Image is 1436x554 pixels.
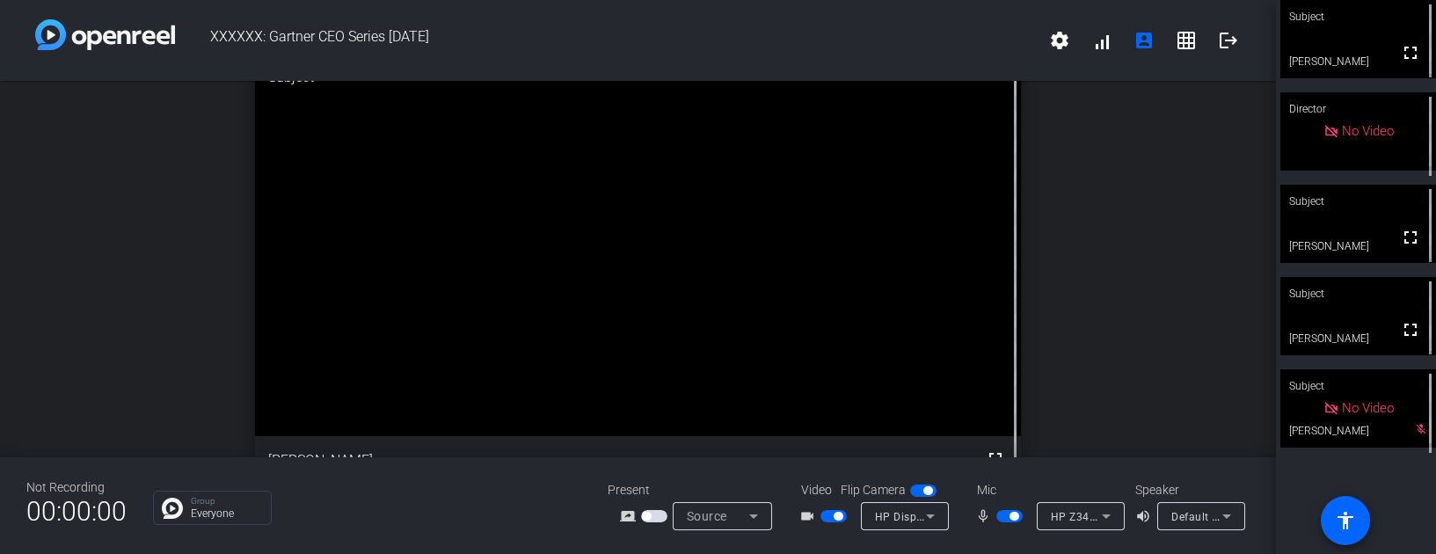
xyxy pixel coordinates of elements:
mat-icon: videocam_outline [799,506,820,527]
mat-icon: volume_up [1135,506,1156,527]
span: Video [801,481,832,499]
span: No Video [1342,400,1394,416]
span: Flip Camera [841,481,906,499]
mat-icon: mic_none [975,506,996,527]
span: HP Z34c G3 USB Audio (03f0:0c84) [1051,509,1233,523]
img: white-gradient.svg [35,19,175,50]
span: Default - Poly Sync 20-M (Bluetooth) [1171,509,1358,523]
mat-icon: settings [1049,30,1070,51]
mat-icon: grid_on [1176,30,1197,51]
span: XXXXXX: Gartner CEO Series [DATE] [175,19,1039,62]
div: Present [608,481,784,499]
span: No Video [1342,123,1394,139]
span: Source [687,509,727,523]
span: HP Display Camera (0408:5458) [875,509,1043,523]
mat-icon: fullscreen [1400,319,1421,340]
div: Director [1280,92,1436,126]
span: 00:00:00 [26,490,127,533]
p: Group [191,497,262,506]
div: Not Recording [26,478,127,497]
img: Chat Icon [162,498,183,519]
div: Mic [959,481,1135,499]
div: Subject [1280,369,1436,403]
mat-icon: fullscreen [1400,42,1421,63]
mat-icon: logout [1218,30,1239,51]
p: Everyone [191,508,262,519]
mat-icon: fullscreen [985,448,1006,470]
div: Speaker [1135,481,1241,499]
mat-icon: accessibility [1335,510,1356,531]
div: Subject [1280,277,1436,310]
mat-icon: account_box [1133,30,1155,51]
div: Subject [1280,185,1436,218]
mat-icon: fullscreen [1400,227,1421,248]
mat-icon: screen_share_outline [620,506,641,527]
button: signal_cellular_alt [1081,19,1123,62]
